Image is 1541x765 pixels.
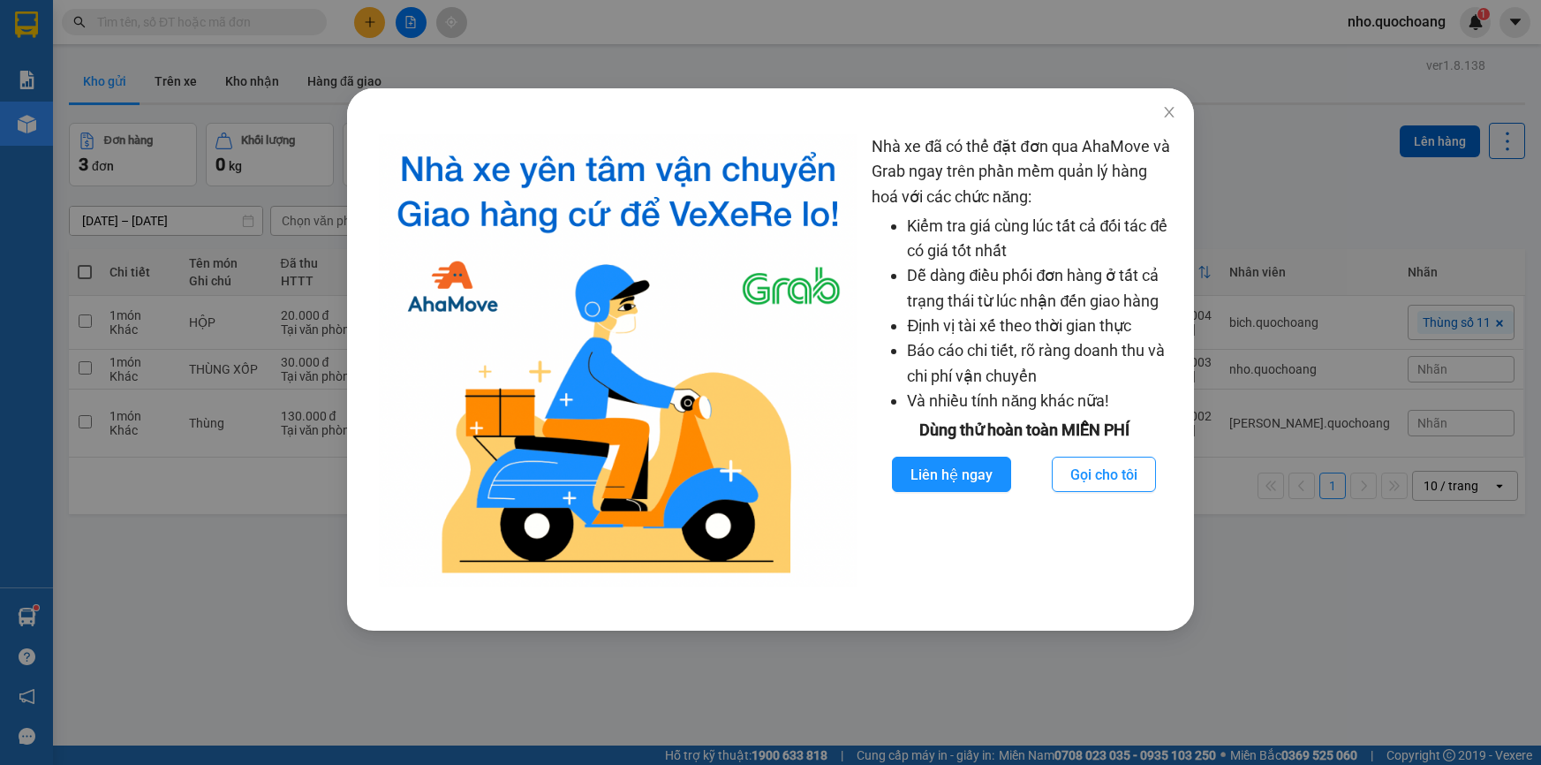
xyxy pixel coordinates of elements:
[379,134,858,587] img: logo
[892,457,1011,492] button: Liên hệ ngay
[910,464,993,486] span: Liên hệ ngay
[1162,105,1176,119] span: close
[872,134,1176,587] div: Nhà xe đã có thể đặt đơn qua AhaMove và Grab ngay trên phần mềm quản lý hàng hoá với các chức năng:
[907,389,1176,413] li: Và nhiều tính năng khác nữa!
[907,214,1176,264] li: Kiểm tra giá cùng lúc tất cả đối tác để có giá tốt nhất
[907,338,1176,389] li: Báo cáo chi tiết, rõ ràng doanh thu và chi phí vận chuyển
[1052,457,1156,492] button: Gọi cho tôi
[907,263,1176,314] li: Dễ dàng điều phối đơn hàng ở tất cả trạng thái từ lúc nhận đến giao hàng
[1070,464,1137,486] span: Gọi cho tôi
[1144,88,1194,138] button: Close
[907,314,1176,338] li: Định vị tài xế theo thời gian thực
[872,418,1176,443] div: Dùng thử hoàn toàn MIỄN PHÍ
